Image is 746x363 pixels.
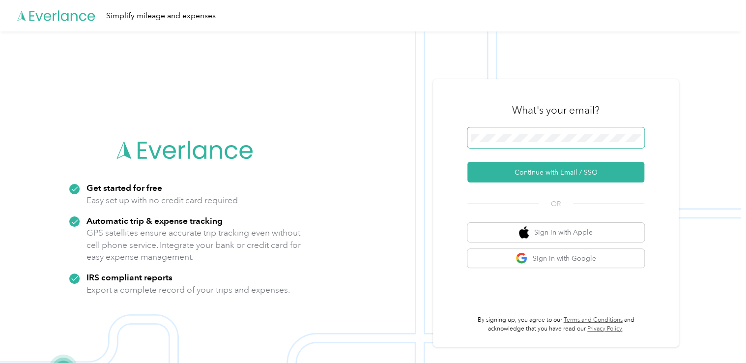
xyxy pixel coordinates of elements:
button: Continue with Email / SSO [467,162,644,182]
strong: Get started for free [86,182,162,193]
img: google logo [516,252,528,265]
p: Easy set up with no credit card required [86,194,238,207]
p: Export a complete record of your trips and expenses. [86,284,290,296]
a: Terms and Conditions [564,316,623,324]
strong: Automatic trip & expense tracking [86,215,223,226]
a: Privacy Policy [587,325,622,333]
button: apple logoSign in with Apple [467,223,644,242]
p: GPS satellites ensure accurate trip tracking even without cell phone service. Integrate your bank... [86,227,301,263]
strong: IRS compliant reports [86,272,172,282]
img: apple logo [519,226,529,239]
button: google logoSign in with Google [467,249,644,268]
span: OR [539,199,573,209]
p: By signing up, you agree to our and acknowledge that you have read our . [467,316,644,333]
h3: What's your email? [512,103,600,117]
div: Simplify mileage and expenses [106,10,216,22]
